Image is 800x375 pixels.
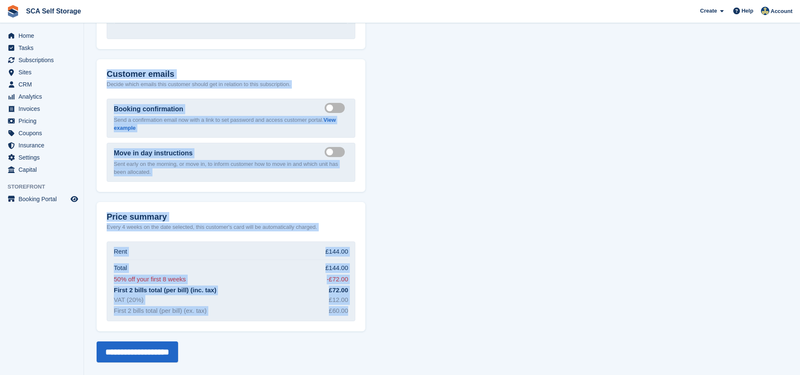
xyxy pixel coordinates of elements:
[18,79,69,90] span: CRM
[327,275,348,284] div: -£72.00
[4,91,79,102] a: menu
[4,164,79,176] a: menu
[18,54,69,66] span: Subscriptions
[742,7,753,15] span: Help
[4,54,79,66] a: menu
[18,152,69,163] span: Settings
[18,103,69,115] span: Invoices
[114,116,348,132] p: Send a confirmation email now with a link to set password and access customer portal.
[18,127,69,139] span: Coupons
[114,104,183,114] label: Booking confirmation
[114,160,348,176] p: Sent early on the morning, or move in, to inform customer how to move in and which unit has been ...
[114,117,336,131] a: View example
[325,152,348,153] label: Send move in day email
[325,247,348,257] div: £144.00
[4,103,79,115] a: menu
[107,69,355,79] h2: Customer emails
[7,5,19,18] img: stora-icon-8386f47178a22dfd0bd8f6a31ec36ba5ce8667c1dd55bd0f319d3a0aa187defe.svg
[114,295,144,305] div: VAT (20%)
[700,7,717,15] span: Create
[107,223,317,231] p: Every 4 weeks on the date selected, this customer's card will be automatically charged.
[4,115,79,127] a: menu
[107,80,355,89] p: Decide which emails this customer should get in relation to this subscription.
[329,295,348,305] div: £12.00
[114,263,127,273] div: Total
[761,7,769,15] img: Bethany Bloodworth
[107,212,355,222] h2: Price summary
[329,286,348,295] div: £72.00
[18,115,69,127] span: Pricing
[8,183,84,191] span: Storefront
[4,127,79,139] a: menu
[4,30,79,42] a: menu
[18,66,69,78] span: Sites
[325,108,348,109] label: Send booking confirmation email
[114,247,127,257] div: Rent
[18,164,69,176] span: Capital
[4,42,79,54] a: menu
[18,30,69,42] span: Home
[18,42,69,54] span: Tasks
[114,286,216,295] div: First 2 bills total (per bill) (inc. tax)
[325,263,348,273] div: £144.00
[771,7,792,16] span: Account
[18,139,69,151] span: Insurance
[4,152,79,163] a: menu
[23,4,84,18] a: SCA Self Storage
[4,193,79,205] a: menu
[4,79,79,90] a: menu
[114,148,193,158] label: Move in day instructions
[114,275,186,284] div: 50% off your first 8 weeks
[4,66,79,78] a: menu
[18,193,69,205] span: Booking Portal
[114,306,207,316] div: First 2 bills total (per bill) (ex. tax)
[69,194,79,204] a: Preview store
[329,306,348,316] div: £60.00
[18,91,69,102] span: Analytics
[4,139,79,151] a: menu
